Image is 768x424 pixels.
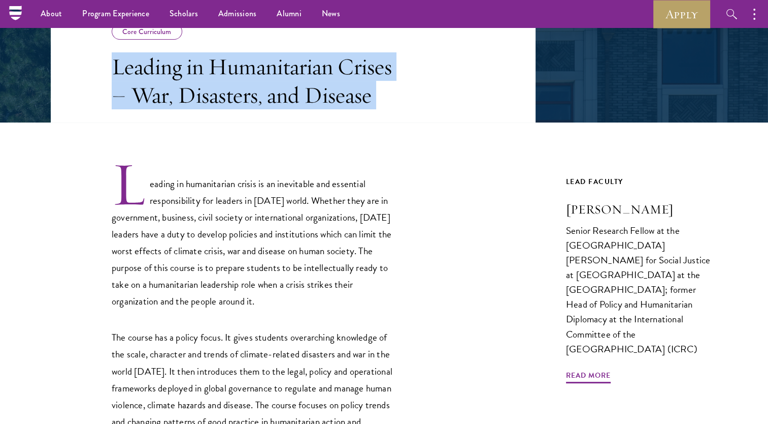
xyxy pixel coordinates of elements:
[566,175,717,188] div: Lead Faculty
[566,175,717,376] a: Lead Faculty [PERSON_NAME] Senior Research Fellow at the [GEOGRAPHIC_DATA][PERSON_NAME] for Socia...
[112,52,401,109] h3: Leading in Humanitarian Crises – War, Disasters, and Disease
[112,161,401,310] p: Leading in humanitarian crisis is an inevitable and essential responsibility for leaders in [DATE...
[566,223,717,356] div: Senior Research Fellow at the [GEOGRAPHIC_DATA][PERSON_NAME] for Social Justice at [GEOGRAPHIC_DA...
[112,23,182,40] div: Core Curriculum
[566,201,717,218] h3: [PERSON_NAME]
[566,369,611,385] span: Read More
